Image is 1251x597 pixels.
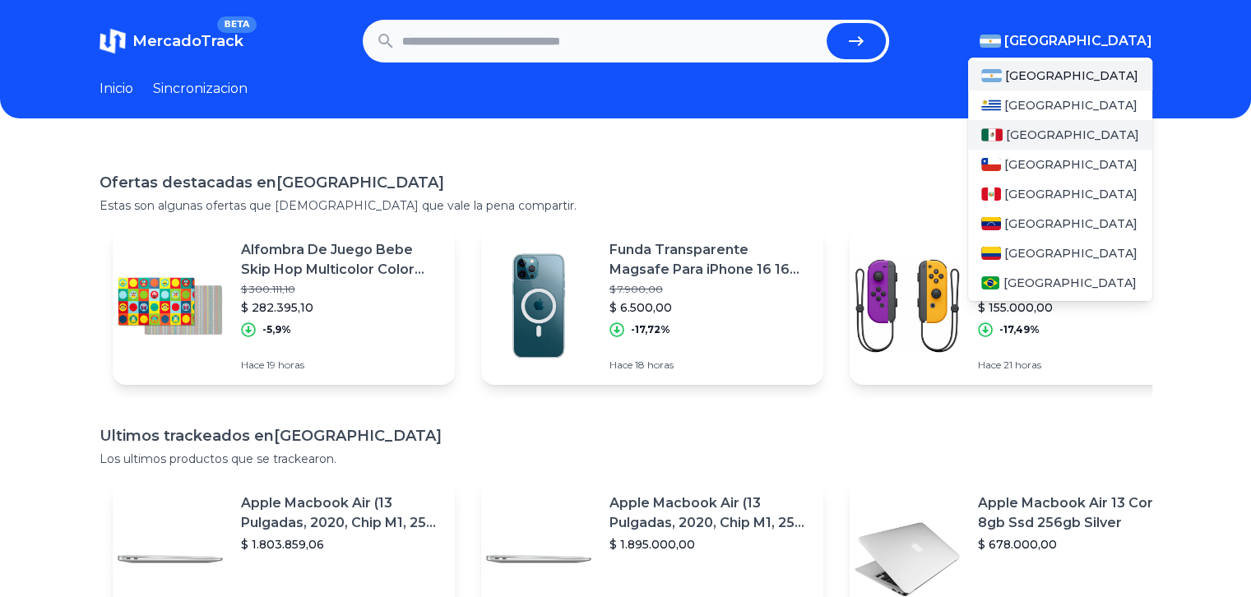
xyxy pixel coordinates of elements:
a: Chile[GEOGRAPHIC_DATA] [968,150,1152,179]
img: Uruguay [981,99,1001,112]
p: -5,9% [262,323,291,336]
p: Apple Macbook Air 13 Core I5 8gb Ssd 256gb Silver [978,493,1179,533]
a: Argentina[GEOGRAPHIC_DATA] [968,61,1152,90]
h1: Ofertas destacadas en [GEOGRAPHIC_DATA] [100,171,1152,194]
p: Alfombra De Juego Bebe Skip Hop Multicolor Color Multicolor/rayas [241,240,442,280]
a: Featured imageFunda Transparente Magsafe Para iPhone 16 16 Pro 16 Pro Max$ 7.900,00$ 6.500,00-17,... [481,227,823,385]
p: Hace 21 horas [978,359,1179,372]
img: Brasil [981,276,1000,289]
a: Mexico[GEOGRAPHIC_DATA] [968,120,1152,150]
img: Peru [981,187,1001,201]
p: Apple Macbook Air (13 Pulgadas, 2020, Chip M1, 256 Gb De Ssd, 8 Gb De Ram) - Plata [241,493,442,533]
a: Inicio [100,79,133,99]
span: MercadoTrack [132,32,243,50]
p: $ 300.111,10 [241,283,442,296]
span: [GEOGRAPHIC_DATA] [1003,275,1136,291]
p: Funda Transparente Magsafe Para iPhone 16 16 Pro 16 Pro Max [609,240,810,280]
span: [GEOGRAPHIC_DATA] [1004,31,1152,51]
p: Estas son algunas ofertas que [DEMOGRAPHIC_DATA] que vale la pena compartir. [100,197,1152,214]
a: Peru[GEOGRAPHIC_DATA] [968,179,1152,209]
span: [GEOGRAPHIC_DATA] [1005,67,1138,84]
h1: Ultimos trackeados en [GEOGRAPHIC_DATA] [100,424,1152,447]
img: Argentina [981,69,1003,82]
span: [GEOGRAPHIC_DATA] [1004,215,1137,232]
p: $ 155.000,00 [978,299,1179,316]
span: [GEOGRAPHIC_DATA] [1004,156,1137,173]
a: Sincronizacion [153,79,248,99]
a: Colombia[GEOGRAPHIC_DATA] [968,238,1152,268]
a: Featured imageJoy-con Nintendo Switch Violeta Y Naranja Neon$ 187.863,00$ 155.000,00-17,49%Hace 2... [850,227,1192,385]
span: [GEOGRAPHIC_DATA] [1006,127,1139,143]
span: [GEOGRAPHIC_DATA] [1004,97,1137,113]
p: $ 1.895.000,00 [609,536,810,553]
p: Los ultimos productos que se trackearon. [100,451,1152,467]
p: Hace 18 horas [609,359,810,372]
p: -17,72% [631,323,670,336]
p: $ 7.900,00 [609,283,810,296]
span: BETA [217,16,256,33]
p: Apple Macbook Air (13 Pulgadas, 2020, Chip M1, 256 Gb De Ssd, 8 Gb De Ram) - Plata [609,493,810,533]
a: Venezuela[GEOGRAPHIC_DATA] [968,209,1152,238]
img: Mexico [981,128,1003,141]
img: Chile [981,158,1001,171]
p: $ 282.395,10 [241,299,442,316]
a: Uruguay[GEOGRAPHIC_DATA] [968,90,1152,120]
img: Featured image [481,248,596,363]
p: $ 6.500,00 [609,299,810,316]
a: MercadoTrackBETA [100,28,243,54]
span: [GEOGRAPHIC_DATA] [1004,245,1137,261]
img: Venezuela [981,217,1001,230]
img: Argentina [980,35,1001,48]
img: Featured image [850,248,965,363]
p: Hace 19 horas [241,359,442,372]
span: [GEOGRAPHIC_DATA] [1004,186,1137,202]
img: Colombia [981,247,1001,260]
p: -17,49% [999,323,1040,336]
a: Brasil[GEOGRAPHIC_DATA] [968,268,1152,298]
img: MercadoTrack [100,28,126,54]
p: $ 678.000,00 [978,536,1179,553]
button: [GEOGRAPHIC_DATA] [980,31,1152,51]
img: Featured image [113,248,228,363]
a: Featured imageAlfombra De Juego Bebe Skip Hop Multicolor Color Multicolor/rayas$ 300.111,10$ 282.... [113,227,455,385]
p: $ 1.803.859,06 [241,536,442,553]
